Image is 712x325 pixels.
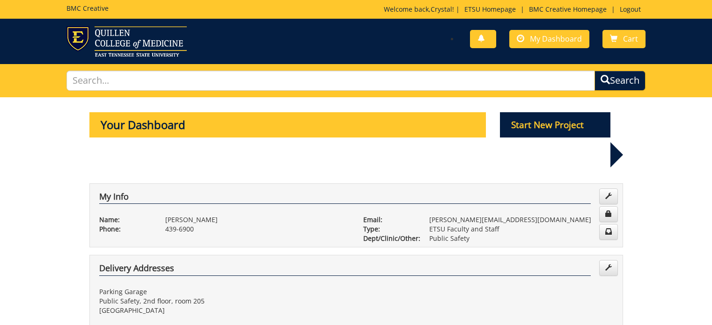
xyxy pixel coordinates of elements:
a: Edit Info [599,188,618,204]
a: Edit Addresses [599,260,618,276]
p: Name: [99,215,151,224]
p: Email: [363,215,415,224]
a: My Dashboard [509,30,589,48]
p: Type: [363,224,415,234]
p: Start New Project [500,112,610,137]
a: Cart [602,30,646,48]
p: Phone: [99,224,151,234]
a: Start New Project [500,121,610,130]
a: BMC Creative Homepage [524,5,611,14]
a: ETSU Homepage [460,5,521,14]
input: Search... [66,71,595,91]
p: Public Safety, 2nd floor, room 205 [99,296,349,306]
span: My Dashboard [530,34,582,44]
p: Parking Garage [99,287,349,296]
p: Your Dashboard [89,112,486,137]
img: ETSU logo [66,26,187,57]
p: Dept/Clinic/Other: [363,234,415,243]
p: [GEOGRAPHIC_DATA] [99,306,349,315]
p: [PERSON_NAME][EMAIL_ADDRESS][DOMAIN_NAME] [429,215,613,224]
a: Crystal [431,5,452,14]
h4: My Info [99,192,591,204]
p: Public Safety [429,234,613,243]
h4: Delivery Addresses [99,264,591,276]
p: Welcome back, ! | | | [384,5,646,14]
span: Cart [623,34,638,44]
h5: BMC Creative [66,5,109,12]
p: 439-6900 [165,224,349,234]
p: [PERSON_NAME] [165,215,349,224]
a: Change Communication Preferences [599,224,618,240]
a: Change Password [599,206,618,222]
p: ETSU Faculty and Staff [429,224,613,234]
a: Logout [615,5,646,14]
button: Search [595,71,646,91]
